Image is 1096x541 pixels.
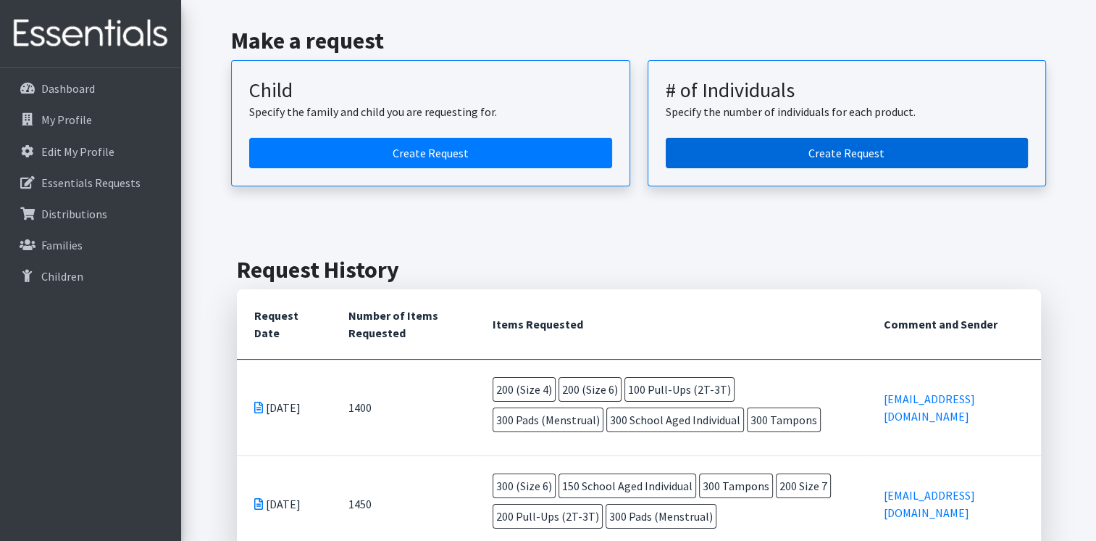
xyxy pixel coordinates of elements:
[237,256,1041,284] h2: Request History
[249,138,612,168] a: Create a request for a child or family
[249,78,612,103] h3: Child
[666,103,1029,120] p: Specify the number of individuals for each product.
[606,504,716,529] span: 300 Pads (Menstrual)
[41,175,141,190] p: Essentials Requests
[747,408,821,432] span: 300 Tampons
[493,504,603,529] span: 200 Pull-Ups (2T-3T)
[237,289,332,360] th: Request Date
[6,137,175,166] a: Edit My Profile
[41,207,107,221] p: Distributions
[6,262,175,291] a: Children
[237,359,332,455] td: [DATE]
[41,269,83,284] p: Children
[666,138,1029,168] a: Create a request by number of individuals
[6,105,175,134] a: My Profile
[559,474,696,498] span: 150 School Aged Individual
[41,144,114,159] p: Edit My Profile
[41,112,92,127] p: My Profile
[6,231,175,260] a: Families
[624,377,735,402] span: 100 Pull-Ups (2T-3T)
[884,392,975,424] a: [EMAIL_ADDRESS][DOMAIN_NAME]
[776,474,831,498] span: 200 Size 7
[6,9,175,58] img: HumanEssentials
[884,488,975,520] a: [EMAIL_ADDRESS][DOMAIN_NAME]
[6,199,175,228] a: Distributions
[6,168,175,197] a: Essentials Requests
[331,289,475,360] th: Number of Items Requested
[41,238,83,252] p: Families
[475,289,866,360] th: Items Requested
[559,377,622,402] span: 200 (Size 6)
[231,27,1046,54] h2: Make a request
[866,289,1041,360] th: Comment and Sender
[699,474,773,498] span: 300 Tampons
[41,81,95,96] p: Dashboard
[606,408,744,432] span: 300 School Aged Individual
[666,78,1029,103] h3: # of Individuals
[493,474,556,498] span: 300 (Size 6)
[331,359,475,455] td: 1400
[6,74,175,103] a: Dashboard
[493,377,556,402] span: 200 (Size 4)
[249,103,612,120] p: Specify the family and child you are requesting for.
[493,408,603,432] span: 300 Pads (Menstrual)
